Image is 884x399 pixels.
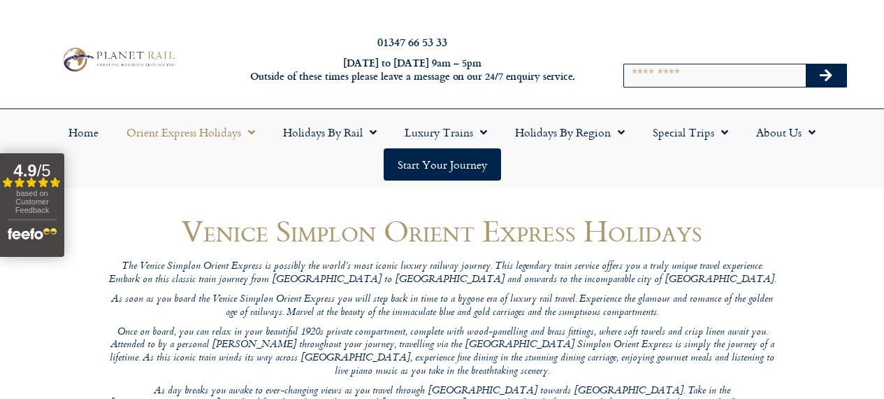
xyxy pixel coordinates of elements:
p: Once on board, you can relax in your beautiful 1920s private compartment, complete with wood-pane... [107,326,778,379]
button: Search [806,64,846,87]
nav: Menu [7,116,877,181]
a: About Us [742,116,829,148]
img: Planet Rail Train Holidays Logo [58,45,178,74]
a: Start your Journey [384,148,501,181]
a: Luxury Trains [391,116,501,148]
a: Special Trips [639,116,742,148]
h1: Venice Simplon Orient Express Holidays [107,214,778,247]
a: Holidays by Rail [269,116,391,148]
a: Home [55,116,113,148]
a: 01347 66 53 33 [377,34,447,50]
a: Orient Express Holidays [113,116,269,148]
h6: [DATE] to [DATE] 9am – 5pm Outside of these times please leave a message on our 24/7 enquiry serv... [239,57,586,83]
p: As soon as you board the Venice Simplon Orient Express you will step back in time to a bygone era... [107,293,778,319]
a: Holidays by Region [501,116,639,148]
p: The Venice Simplon Orient Express is possibly the world’s most iconic luxury railway journey. Thi... [107,260,778,286]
